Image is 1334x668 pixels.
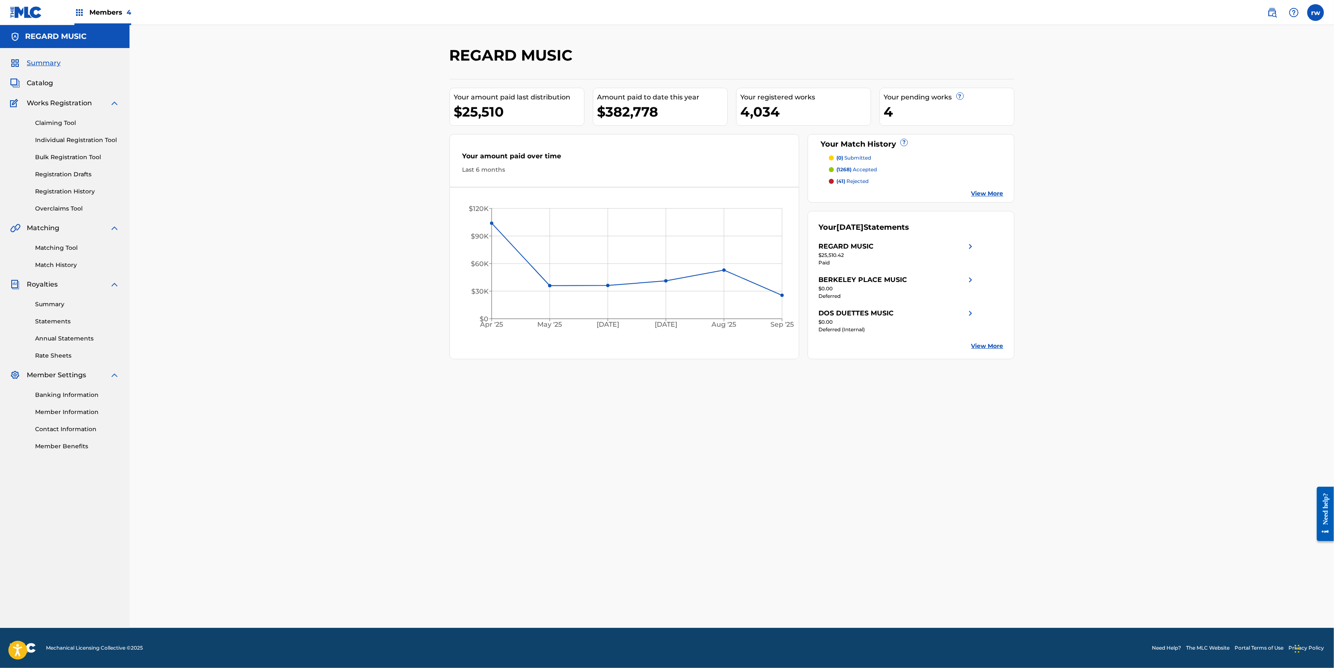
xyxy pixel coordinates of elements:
[836,154,871,162] p: submitted
[454,102,584,121] div: $25,510
[35,119,119,127] a: Claiming Tool
[468,205,488,213] tspan: $120K
[818,275,976,300] a: BERKELEY PLACE MUSICright chevron icon$0.00Deferred
[966,275,976,285] img: right chevron icon
[836,178,869,185] p: rejected
[1289,8,1299,18] img: help
[836,155,843,161] span: (0)
[35,153,119,162] a: Bulk Registration Tool
[35,170,119,179] a: Registration Drafts
[971,342,1004,351] a: View More
[1286,4,1302,21] div: Help
[829,178,1004,185] a: (41) rejected
[836,166,851,173] span: (1268)
[35,317,119,326] a: Statements
[1152,644,1181,652] a: Need Help?
[10,6,42,18] img: MLC Logo
[711,321,736,329] tspan: Aug '25
[35,425,119,434] a: Contact Information
[818,292,976,300] div: Deferred
[884,92,1014,102] div: Your pending works
[109,98,119,108] img: expand
[109,370,119,380] img: expand
[1264,4,1281,21] a: Public Search
[818,285,976,292] div: $0.00
[35,442,119,451] a: Member Benefits
[35,408,119,417] a: Member Information
[957,93,963,99] span: ?
[1307,4,1324,21] div: User Menu
[479,315,488,323] tspan: $0
[35,334,119,343] a: Annual Statements
[1295,636,1300,661] div: Drag
[10,370,20,380] img: Member Settings
[537,321,562,329] tspan: May '25
[770,321,794,329] tspan: Sep '25
[1292,628,1334,668] iframe: Chat Widget
[836,166,877,173] p: accepted
[10,98,21,108] img: Works Registration
[27,223,59,233] span: Matching
[35,351,119,360] a: Rate Sheets
[10,78,53,88] a: CatalogCatalog
[10,223,20,233] img: Matching
[74,8,84,18] img: Top Rightsholders
[971,189,1004,198] a: View More
[470,232,488,240] tspan: $90K
[818,275,907,285] div: BERKELEY PLACE MUSIC
[109,279,119,290] img: expand
[741,102,871,121] div: 4,034
[597,92,727,102] div: Amount paid to date this year
[966,241,976,251] img: right chevron icon
[35,187,119,196] a: Registration History
[966,308,976,318] img: right chevron icon
[10,279,20,290] img: Royalties
[1311,480,1334,548] iframe: Resource Center
[127,8,131,16] span: 4
[655,321,677,329] tspan: [DATE]
[818,139,1004,150] div: Your Match History
[901,139,907,146] span: ?
[46,644,143,652] span: Mechanical Licensing Collective © 2025
[462,165,787,174] div: Last 6 months
[89,8,131,17] span: Members
[10,58,20,68] img: Summary
[35,261,119,269] a: Match History
[818,259,976,267] div: Paid
[1267,8,1277,18] img: search
[35,391,119,399] a: Banking Information
[818,241,976,267] a: REGARD MUSICright chevron icon$25,510.42Paid
[741,92,871,102] div: Your registered works
[836,178,845,184] span: (41)
[597,321,619,329] tspan: [DATE]
[818,326,976,333] div: Deferred (Internal)
[818,308,976,333] a: DOS DUETTES MUSICright chevron icon$0.00Deferred (Internal)
[836,223,864,232] span: [DATE]
[1186,644,1230,652] a: The MLC Website
[818,241,874,251] div: REGARD MUSIC
[10,643,36,653] img: logo
[829,166,1004,173] a: (1268) accepted
[35,136,119,145] a: Individual Registration Tool
[35,300,119,309] a: Summary
[35,204,119,213] a: Overclaims Tool
[480,321,503,329] tspan: Apr '25
[10,78,20,88] img: Catalog
[829,154,1004,162] a: (0) submitted
[818,318,976,326] div: $0.00
[818,222,909,233] div: Your Statements
[27,58,61,68] span: Summary
[10,32,20,42] img: Accounts
[470,260,488,268] tspan: $60K
[27,370,86,380] span: Member Settings
[450,46,577,65] h2: REGARD MUSIC
[454,92,584,102] div: Your amount paid last distribution
[109,223,119,233] img: expand
[27,98,92,108] span: Works Registration
[25,32,86,41] h5: REGARD MUSIC
[597,102,727,121] div: $382,778
[27,279,58,290] span: Royalties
